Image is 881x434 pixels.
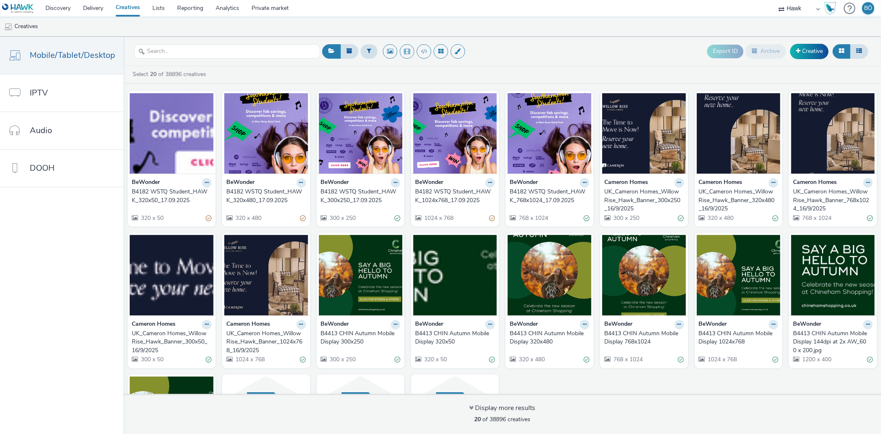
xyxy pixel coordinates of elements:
a: B4182 WSTQ Student_HAWK_768x1024_17.09.2025 [510,188,589,205]
div: B4182 WSTQ Student_HAWK_320x480_17.09.2025 [226,188,303,205]
span: 1200 x 400 [801,355,831,363]
strong: BeWonder [321,178,349,188]
div: Display more results [469,403,535,413]
span: 320 x 480 [235,214,261,222]
strong: BeWonder [604,320,632,329]
button: Table [850,44,868,58]
span: Mobile/Tablet/Desktop [30,49,115,61]
img: UK_Cameron Homes_Willow Rise_Hawk_Banner_300x50_16/9/2025 visual [130,235,214,315]
div: Partially valid [489,214,495,222]
div: Valid [489,355,495,364]
strong: BeWonder [226,178,254,188]
a: B4413 CHIN Autumn Mobile Display 320x480 [510,329,589,346]
button: Grid [833,44,850,58]
div: B4182 WSTQ Student_HAWK_320x50_17.09.2025 [132,188,208,205]
span: 300 x 250 [613,214,639,222]
a: Hawk Academy [824,2,840,15]
img: B4182 WSTQ Student_HAWK_320x480_17.09.2025 visual [224,93,308,174]
img: B4413 CHIN Autumn Mobile Display 320x480 visual [508,235,591,315]
span: of 38896 creatives [474,415,530,423]
a: B4182 WSTQ Student_HAWK_1024x768_17.09.2025 [415,188,495,205]
strong: Cameron Homes [699,178,743,188]
div: Valid [584,355,589,364]
span: 1024 x 768 [235,355,265,363]
img: B4182 WSTQ Student_HAWK_320x50_17.09.2025 visual [130,93,214,174]
div: Valid [867,355,873,364]
img: B4182 WSTQ Student_HAWK_768x1024_17.09.2025 visual [508,93,591,174]
img: B4413 CHIN Autumn Mobile Display 768x1024 visual [602,235,686,315]
div: Valid [772,214,778,222]
div: Valid [772,355,778,364]
img: Hawk Academy [824,2,836,15]
span: 320 x 480 [707,214,734,222]
img: undefined Logo [2,3,34,14]
div: BÖ [864,2,872,14]
strong: 20 [150,70,157,78]
strong: BeWonder [321,320,349,329]
span: 320 x 480 [518,355,545,363]
span: 320 x 50 [140,214,164,222]
a: UK_Cameron Homes_Willow Rise_Hawk_Banner_300x250_16/9/2025 [604,188,684,213]
div: Valid [394,214,400,222]
strong: BeWonder [510,178,538,188]
div: B4182 WSTQ Student_HAWK_768x1024_17.09.2025 [510,188,586,205]
div: Valid [300,355,306,364]
div: B4413 CHIN Autumn Mobile Display 300x250 [321,329,397,346]
a: Creative [790,44,829,59]
div: UK_Cameron Homes_Willow Rise_Hawk_Banner_320x480_16/9/2025 [699,188,775,213]
div: Partially valid [300,214,306,222]
strong: Cameron Homes [132,320,176,329]
a: UK_Cameron Homes_Willow Rise_Hawk_Banner_300x50_16/9/2025 [132,329,211,355]
span: 768 x 1024 [801,214,831,222]
img: UK_Cameron Homes_Willow Rise_Hawk_Banner_768x1024_16/9/2025 visual [791,93,875,174]
span: 1024 x 768 [423,214,454,222]
span: 1024 x 768 [707,355,737,363]
strong: Cameron Homes [604,178,648,188]
div: Partially valid [206,214,211,222]
a: UK_Cameron Homes_Willow Rise_Hawk_Banner_1024x768_16/9/2025 [226,329,306,355]
button: Archive [746,44,786,58]
span: 320 x 50 [423,355,447,363]
div: UK_Cameron Homes_Willow Rise_Hawk_Banner_768x1024_16/9/2025 [793,188,869,213]
strong: BeWonder [510,320,538,329]
a: UK_Cameron Homes_Willow Rise_Hawk_Banner_768x1024_16/9/2025 [793,188,873,213]
img: UK_Cameron Homes_Willow Rise_Hawk_Banner_1024x768_16/9/2025 visual [224,235,308,315]
div: UK_Cameron Homes_Willow Rise_Hawk_Banner_300x50_16/9/2025 [132,329,208,355]
strong: BeWonder [699,320,727,329]
div: Valid [678,355,684,364]
a: B4413 CHIN Autumn Mobile Display 1024x768 [699,329,779,346]
div: B4182 WSTQ Student_HAWK_1024x768_17.09.2025 [415,188,492,205]
div: Valid [584,214,589,222]
strong: Cameron Homes [793,178,837,188]
img: B4413 CHIN Autumn Mobile Display 144dpi at 2x AW_600 x 200.jpg visual [791,235,875,315]
div: B4182 WSTQ Student_HAWK_300x250_17.09.2025 [321,188,397,205]
div: Valid [678,214,684,222]
div: UK_Cameron Homes_Willow Rise_Hawk_Banner_300x250_16/9/2025 [604,188,681,213]
a: B4413 CHIN Autumn Mobile Display 768x1024 [604,329,684,346]
a: UK_Cameron Homes_Willow Rise_Hawk_Banner_320x480_16/9/2025 [699,188,779,213]
div: B4413 CHIN Autumn Mobile Display 144dpi at 2x AW_600 x 200.jpg [793,329,869,355]
button: Export ID [707,45,743,58]
span: Audio [30,124,52,136]
strong: BeWonder [415,320,443,329]
img: B4182 WSTQ Student_HAWK_1024x768_17.09.2025 visual [413,93,497,174]
img: UK_Cameron Homes_Willow Rise_Hawk_Banner_320x480_16/9/2025 visual [697,93,781,174]
img: B4413 CHIN Autumn Mobile Display 320x50 visual [413,235,497,315]
div: Valid [867,214,873,222]
span: 768 x 1024 [518,214,548,222]
a: Select of 38896 creatives [132,70,209,78]
span: 300 x 50 [140,355,164,363]
span: DOOH [30,162,55,174]
a: B4413 CHIN Autumn Mobile Display 144dpi at 2x AW_600 x 200.jpg [793,329,873,355]
div: B4413 CHIN Autumn Mobile Display 320x50 [415,329,492,346]
div: Valid [206,355,211,364]
a: B4413 CHIN Autumn Mobile Display 300x250 [321,329,401,346]
img: B4413 CHIN Autumn Mobile Display 300x250 visual [319,235,403,315]
a: B4413 CHIN Autumn Mobile Display 320x50 [415,329,495,346]
div: B4413 CHIN Autumn Mobile Display 320x480 [510,329,586,346]
span: IPTV [30,87,48,99]
a: B4182 WSTQ Student_HAWK_320x50_17.09.2025 [132,188,211,205]
img: UK_Cameron Homes_Willow Rise_Hawk_Banner_300x250_16/9/2025 visual [602,93,686,174]
img: B4413 CHIN Autumn Mobile Display 1024x768 visual [697,235,781,315]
